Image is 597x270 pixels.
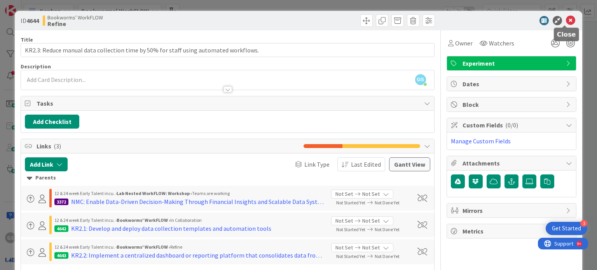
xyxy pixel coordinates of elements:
[362,244,380,252] span: Not Set
[389,157,430,171] button: Gantt View
[552,225,581,232] div: Get Started
[170,217,202,223] span: In Collaboration
[54,217,117,223] span: 12 & 24 week Early Talent incu. ›
[47,14,103,21] span: Bookworms' WorkFLOW
[25,115,79,129] button: Add Checklist
[375,253,400,259] span: Not Done Yet
[335,244,353,252] span: Not Set
[463,206,562,215] span: Mirrors
[192,190,230,196] span: Teams are working
[505,121,518,129] span: ( 0/0 )
[335,217,353,225] span: Not Set
[117,190,192,196] b: Lab Nested WorkFLOW: Workshop ›
[463,100,562,109] span: Block
[463,79,562,89] span: Dates
[546,222,587,235] div: Open Get Started checklist, remaining modules: 3
[362,217,380,225] span: Not Set
[489,38,514,48] span: Watchers
[21,36,33,43] label: Title
[335,190,353,198] span: Not Set
[54,244,117,250] span: 12 & 24 week Early Talent incu. ›
[26,17,39,24] b: 4644
[71,224,271,233] div: KR2.1: Develop and deploy data collection templates and automation tools
[375,226,400,232] span: Not Done Yet
[54,225,68,232] div: 4642
[336,200,365,206] span: Not Started Yet
[415,74,426,85] span: GS
[455,38,473,48] span: Owner
[336,253,365,259] span: Not Started Yet
[39,3,43,9] div: 9+
[375,200,400,206] span: Not Done Yet
[54,199,68,205] div: 3372
[54,142,61,150] span: ( 3 )
[54,252,68,259] div: 4643
[351,160,381,169] span: Last Edited
[71,251,325,260] div: KR2.2: Implement a centralized dashboard or reporting platform that consolidates data from at lea...
[117,217,170,223] b: Bookworms' WorkFLOW ›
[463,59,562,68] span: Experiment
[463,226,562,236] span: Metrics
[21,16,39,25] span: ID
[304,160,330,169] span: Link Type
[337,157,385,171] button: Last Edited
[463,159,562,168] span: Attachments
[451,137,511,145] a: Manage Custom Fields
[16,1,35,10] span: Support
[21,43,434,57] input: type card name here...
[37,99,420,108] span: Tasks
[117,244,170,250] b: Bookworms' WorkFLOW ›
[25,157,68,171] button: Add Link
[54,190,117,196] span: 12 & 24 week Early Talent incu. ›
[71,197,325,206] div: NMC: Enable Data-Driven Decision-Making Through Financial Insights and Scalable Data Systems
[27,174,428,182] div: Parents
[47,21,103,27] b: Refine
[362,190,380,198] span: Not Set
[170,244,182,250] span: Refine
[557,31,576,38] h5: Close
[463,120,562,130] span: Custom Fields
[21,63,51,70] span: Description
[37,141,299,151] span: Links
[580,220,587,227] div: 3
[336,226,365,232] span: Not Started Yet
